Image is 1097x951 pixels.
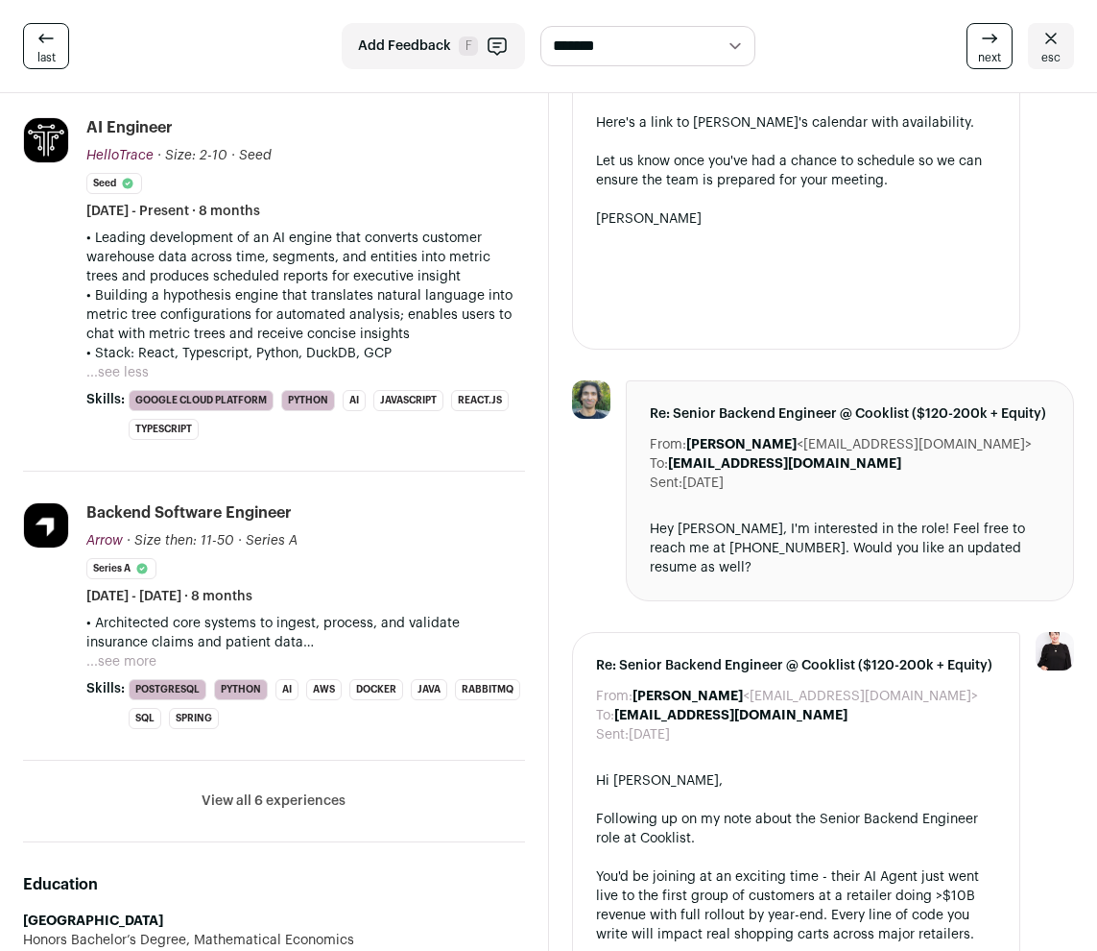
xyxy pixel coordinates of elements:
span: [DATE] - [DATE] · 8 months [86,587,252,606]
p: • Leading development of an AI engine that converts customer warehouse data across time, segments... [86,229,525,286]
span: Series A [246,534,298,548]
dt: Sent: [650,474,682,493]
span: Re: Senior Backend Engineer @ Cooklist ($120-200k + Equity) [596,656,997,675]
dd: <[EMAIL_ADDRESS][DOMAIN_NAME]> [686,435,1032,454]
a: last [23,23,69,69]
span: Skills: [86,390,125,409]
span: · Size then: 11-50 [127,534,234,548]
b: [PERSON_NAME] [632,690,743,703]
span: Re: Senior Backend Engineer @ Cooklist ($120-200k + Equity) [650,404,1051,424]
strong: [GEOGRAPHIC_DATA] [23,914,163,928]
span: · [231,146,235,165]
b: [EMAIL_ADDRESS][DOMAIN_NAME] [668,457,901,471]
span: Skills: [86,679,125,698]
span: next [978,50,1001,65]
span: · Size: 2-10 [157,149,227,162]
h2: Education [23,873,525,896]
dt: From: [650,435,686,454]
li: AWS [306,679,342,700]
span: [DATE] - Present · 8 months [86,202,260,221]
div: Honors Bachelor’s Degree, Mathematical Economics [23,931,525,950]
a: Here's a link to [PERSON_NAME]'s calendar with availability. [596,116,974,130]
li: React.js [451,390,509,411]
li: Python [281,390,335,411]
button: ...see more [86,652,156,671]
span: F [459,37,478,56]
button: Add Feedback F [342,23,525,69]
li: TypeScript [129,419,199,440]
dt: To: [596,706,614,725]
img: 9240684-medium_jpg [1036,632,1074,671]
li: AI [275,679,298,700]
div: Hey [PERSON_NAME], I'm interested in the role! Feel free to reach me at [PHONE_NUMBER]. Would you... [650,520,1051,577]
button: View all 6 experiences [202,792,346,811]
span: Add Feedback [358,37,451,56]
li: JavaScript [373,390,443,411]
li: Series A [86,558,156,579]
li: Python [214,679,268,700]
dd: [DATE] [682,474,724,493]
span: HelloTrace [86,149,154,162]
span: last [37,50,56,65]
p: • Stack: React, Typescript, Python, DuckDB, GCP [86,344,525,363]
li: Spring [169,708,219,729]
div: Let us know once you've had a chance to schedule so we can ensure the team is prepared for your m... [596,152,997,190]
div: You'd be joining at an exciting time - their AI Agent just went live to the first group of custom... [596,867,997,944]
a: next [966,23,1013,69]
div: Hi [PERSON_NAME], [596,771,997,791]
dt: Sent: [596,725,629,744]
li: Google Cloud Platform [129,390,274,411]
li: Docker [349,679,403,700]
p: • Architected core systems to ingest, process, and validate insurance claims and patient data [86,614,525,652]
li: PostgreSQL [129,679,206,700]
b: [EMAIL_ADDRESS][DOMAIN_NAME] [614,709,847,722]
a: esc [1028,23,1074,69]
dd: [DATE] [629,725,670,744]
img: 11df8d329bbb9a080bd9c996e9a93af9c6fa24e9e823733534276bb49e2e3a34.jpg [24,118,68,162]
span: Arrow [86,534,123,548]
dt: To: [650,454,668,474]
li: RabbitMQ [455,679,520,700]
span: esc [1041,50,1061,65]
button: ...see less [86,363,149,382]
p: • Building a hypothesis engine that translates natural language into metric tree configurations f... [86,286,525,344]
li: AI [343,390,366,411]
span: · [238,531,242,550]
div: Backend Software Engineer [86,502,292,524]
b: [PERSON_NAME] [686,438,797,451]
span: Seed [239,149,272,162]
dt: From: [596,687,632,706]
div: [PERSON_NAME] [596,209,997,229]
li: Seed [86,173,142,194]
img: 3666a4d5a2a410c6a81f84edac379b65ff4ea31c9260120ee58c3563a03e8b5d [572,380,610,419]
dd: <[EMAIL_ADDRESS][DOMAIN_NAME]> [632,687,978,706]
div: AI Engineer [86,117,173,138]
div: Following up on my note about the Senior Backend Engineer role at Cooklist. [596,810,997,848]
li: SQL [129,708,161,729]
li: Java [411,679,447,700]
img: 36b9568263845b347f90063af70c509850179b3c64056f4770d6b06b7587fe55.jpg [24,503,68,548]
